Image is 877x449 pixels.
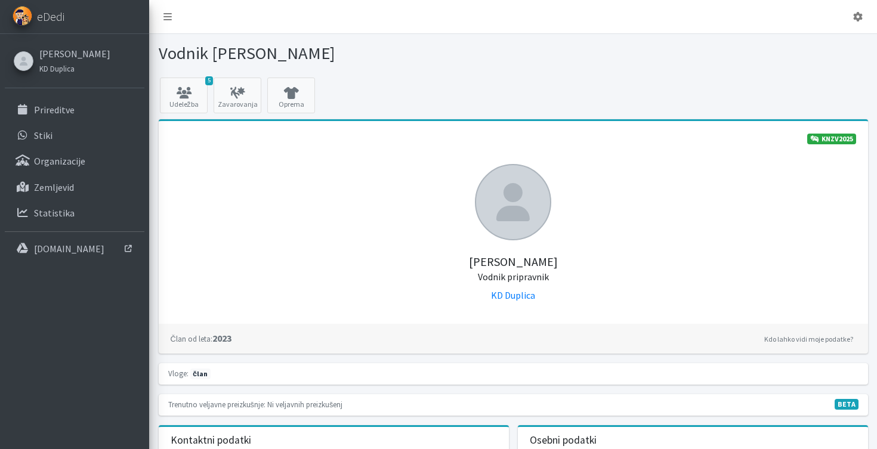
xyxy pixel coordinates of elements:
[5,175,144,199] a: Zemljevid
[5,98,144,122] a: Prireditve
[171,434,251,447] h3: Kontaktni podatki
[34,129,53,141] p: Stiki
[267,78,315,113] a: Oprema
[34,104,75,116] p: Prireditve
[37,8,64,26] span: eDedi
[160,78,208,113] a: 5 Udeležba
[491,289,535,301] a: KD Duplica
[39,61,110,75] a: KD Duplica
[34,207,75,219] p: Statistika
[478,271,549,283] small: Vodnik pripravnik
[171,334,212,343] small: Član od leta:
[530,434,597,447] h3: Osebni podatki
[267,400,342,409] small: Ni veljavnih preizkušenj
[835,399,859,410] span: V fazi razvoja
[5,201,144,225] a: Statistika
[39,47,110,61] a: [PERSON_NAME]
[39,64,75,73] small: KD Duplica
[761,332,856,346] a: Kdo lahko vidi moje podatke?
[13,6,32,26] img: eDedi
[807,134,856,144] a: KNZV2025
[190,369,211,379] span: član
[168,400,265,409] small: Trenutno veljavne preizkušnje:
[5,237,144,261] a: [DOMAIN_NAME]
[34,181,74,193] p: Zemljevid
[34,155,85,167] p: Organizacije
[168,369,189,378] small: Vloge:
[171,240,856,283] h5: [PERSON_NAME]
[171,332,231,344] strong: 2023
[5,123,144,147] a: Stiki
[34,243,104,255] p: [DOMAIN_NAME]
[5,149,144,173] a: Organizacije
[214,78,261,113] a: Zavarovanja
[205,76,213,85] span: 5
[159,43,509,64] h1: Vodnik [PERSON_NAME]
